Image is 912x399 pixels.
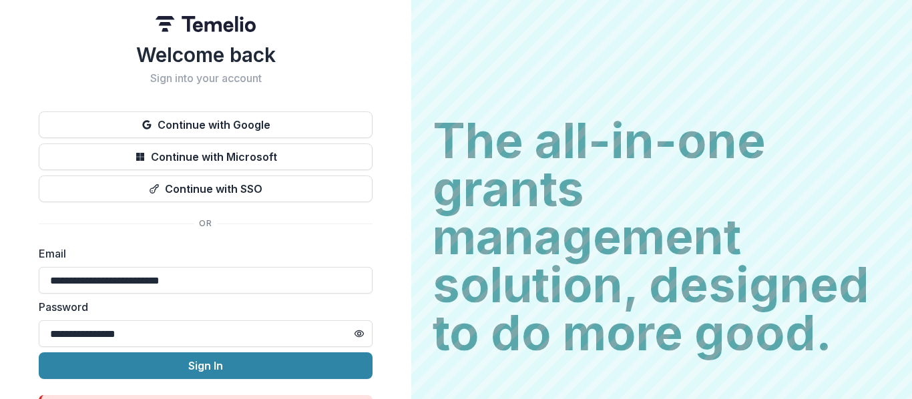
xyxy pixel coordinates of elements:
img: Temelio [156,16,256,32]
button: Continue with SSO [39,175,373,202]
h1: Welcome back [39,43,373,67]
button: Continue with Google [39,111,373,138]
button: Continue with Microsoft [39,143,373,170]
label: Email [39,246,365,262]
h2: Sign into your account [39,72,373,85]
button: Sign In [39,352,373,379]
button: Toggle password visibility [349,323,370,344]
label: Password [39,299,365,315]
